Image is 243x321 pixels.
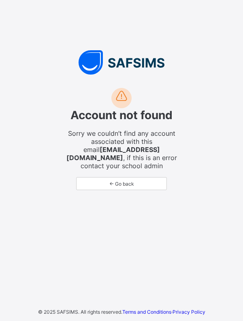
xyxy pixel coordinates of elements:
span: ← Go back [83,181,160,187]
span: © 2025 SAFSIMS. All rights reserved. [38,309,122,315]
a: Privacy Policy [173,309,205,315]
strong: [EMAIL_ADDRESS][DOMAIN_NAME] [66,146,160,162]
span: · [122,309,205,315]
span: Sorry we couldn’t find any account associated with this email , if this is an error contact your ... [65,129,178,170]
a: Terms and Conditions [122,309,171,315]
span: Account not found [70,108,173,122]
